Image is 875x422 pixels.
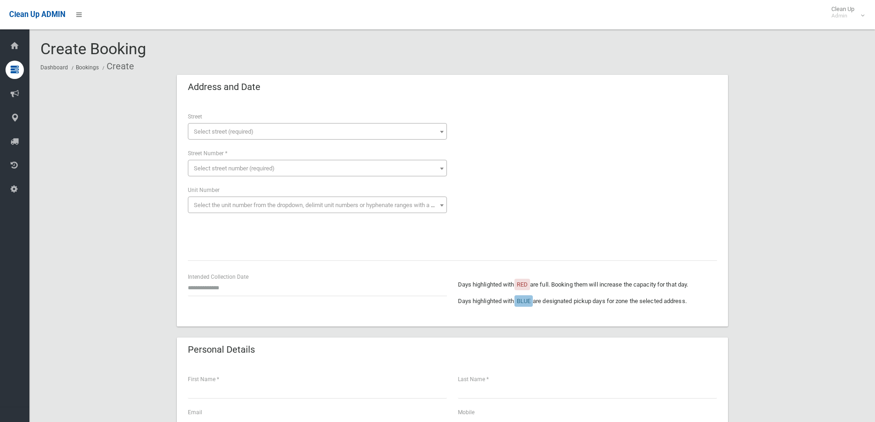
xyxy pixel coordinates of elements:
span: RED [517,281,528,288]
small: Admin [831,12,854,19]
span: Clean Up [827,6,864,19]
li: Create [100,58,134,75]
span: Select street number (required) [194,165,275,172]
span: Create Booking [40,39,146,58]
p: Days highlighted with are full. Booking them will increase the capacity for that day. [458,279,717,290]
a: Bookings [76,64,99,71]
a: Dashboard [40,64,68,71]
span: Clean Up ADMIN [9,10,65,19]
span: BLUE [517,298,531,304]
p: Days highlighted with are designated pickup days for zone the selected address. [458,296,717,307]
span: Select street (required) [194,128,254,135]
header: Address and Date [177,78,271,96]
header: Personal Details [177,341,266,359]
span: Select the unit number from the dropdown, delimit unit numbers or hyphenate ranges with a comma [194,202,451,208]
